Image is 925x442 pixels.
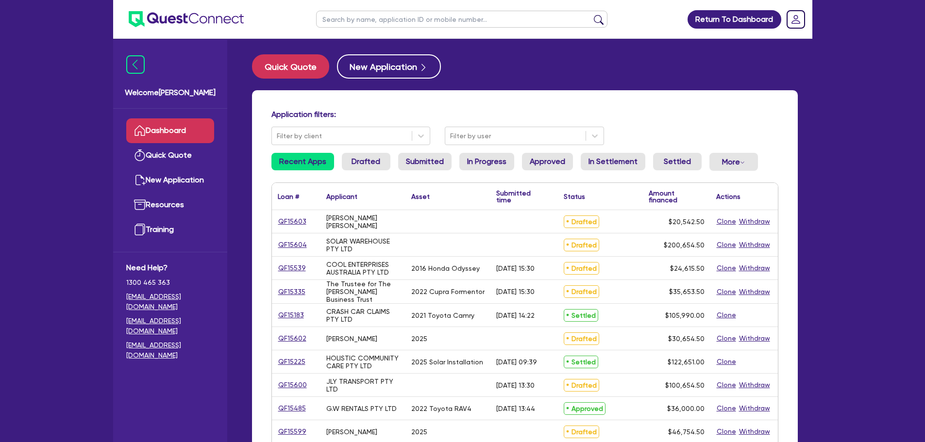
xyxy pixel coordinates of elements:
div: 2022 Cupra Formentor [411,288,485,295]
span: $122,651.00 [668,358,705,366]
button: Clone [716,310,737,321]
a: Approved [522,153,573,170]
button: Clone [716,216,737,227]
div: [PERSON_NAME] [PERSON_NAME] [326,214,400,229]
button: Withdraw [739,379,771,391]
div: Applicant [326,193,357,200]
span: Drafted [564,426,599,438]
input: Search by name, application ID or mobile number... [316,11,607,28]
button: Clone [716,356,737,367]
a: QF15602 [278,333,307,344]
button: Clone [716,286,737,297]
div: [DATE] 15:30 [496,264,535,272]
button: Quick Quote [252,54,329,79]
a: QF15485 [278,403,306,414]
button: Clone [716,426,737,437]
div: [DATE] 15:30 [496,288,535,295]
a: Resources [126,193,214,217]
button: Clone [716,403,737,414]
div: CRASH CAR CLAIMS PTY LTD [326,308,400,323]
div: 2016 Honda Odyssey [411,264,480,272]
div: Submitted time [496,190,543,203]
img: training [134,224,146,235]
a: Settled [653,153,702,170]
button: Dropdown toggle [709,153,758,171]
a: In Settlement [581,153,645,170]
button: Clone [716,379,737,391]
div: Amount financed [649,190,705,203]
button: Clone [716,239,737,250]
div: 2025 [411,428,427,436]
a: [EMAIL_ADDRESS][DOMAIN_NAME] [126,340,214,360]
span: Approved [564,402,605,415]
span: Settled [564,356,598,368]
div: [PERSON_NAME] [326,428,377,436]
a: QF15539 [278,262,306,274]
span: Drafted [564,285,599,298]
span: 1300 465 363 [126,278,214,288]
button: Withdraw [739,286,771,297]
div: SOLAR WAREHOUSE PTY LTD [326,237,400,253]
a: QF15183 [278,310,304,321]
a: Quick Quote [252,54,337,79]
span: Drafted [564,239,599,251]
button: Withdraw [739,426,771,437]
img: resources [134,199,146,211]
button: Withdraw [739,403,771,414]
div: 2025 [411,335,427,343]
button: New Application [337,54,441,79]
div: 2025 Solar Installation [411,358,483,366]
button: Withdraw [739,333,771,344]
div: COOL ENTERPRISES AUSTRALIA PTY LTD [326,261,400,276]
div: HOLISTIC COMMUNITY CARE PTY LTD [326,354,400,370]
div: 2022 Toyota RAV4 [411,405,471,412]
img: quest-connect-logo-blue [129,11,244,27]
span: Welcome [PERSON_NAME] [125,87,216,98]
div: The Trustee for The [PERSON_NAME] Business Trust [326,280,400,303]
a: Dropdown toggle [783,7,808,32]
a: Quick Quote [126,143,214,168]
a: [EMAIL_ADDRESS][DOMAIN_NAME] [126,316,214,336]
button: Clone [716,333,737,344]
div: [DATE] 13:30 [496,381,535,389]
a: Return To Dashboard [688,10,781,29]
a: Drafted [342,153,390,170]
a: Submitted [398,153,452,170]
a: Recent Apps [271,153,334,170]
div: G.W RENTALS PTY LTD [326,405,397,412]
div: Asset [411,193,430,200]
span: $35,653.50 [669,288,705,295]
span: Drafted [564,379,599,392]
div: Actions [716,193,740,200]
span: $36,000.00 [667,405,705,412]
button: Clone [716,262,737,274]
div: [DATE] 13:44 [496,405,535,412]
div: [DATE] 14:22 [496,311,535,319]
div: [PERSON_NAME] [326,335,377,343]
div: Status [564,193,585,200]
div: 2021 Toyota Camry [411,311,474,319]
span: $30,654.50 [668,335,705,343]
img: icon-menu-close [126,55,145,74]
button: Withdraw [739,239,771,250]
a: QF15335 [278,286,306,297]
a: QF15603 [278,216,307,227]
a: Dashboard [126,118,214,143]
div: Loan # [278,193,299,200]
h4: Application filters: [271,110,778,119]
a: QF15225 [278,356,306,367]
a: QF15600 [278,379,307,391]
span: $46,754.50 [668,428,705,436]
img: new-application [134,174,146,186]
a: QF15604 [278,239,307,250]
span: $200,654.50 [664,241,705,249]
a: In Progress [459,153,514,170]
span: Settled [564,309,598,322]
img: quick-quote [134,149,146,161]
a: New Application [126,168,214,193]
a: Training [126,217,214,242]
span: Drafted [564,332,599,345]
a: [EMAIL_ADDRESS][DOMAIN_NAME] [126,292,214,312]
span: $100,654.50 [665,381,705,389]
